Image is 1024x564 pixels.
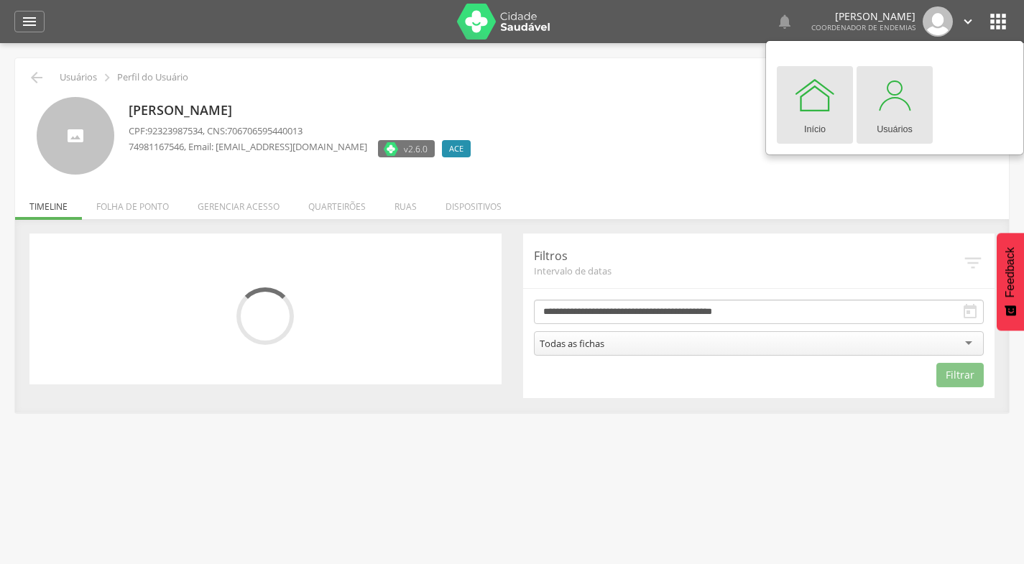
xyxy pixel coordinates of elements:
i:  [987,10,1010,33]
a:  [776,6,793,37]
p: [PERSON_NAME] [811,11,915,22]
span: 74981167546 [129,140,184,153]
li: Quarteirões [294,186,380,220]
span: ACE [449,143,463,154]
i:  [99,70,115,85]
label: Versão do aplicativo [378,140,435,157]
p: [PERSON_NAME] [129,101,478,120]
p: CPF: , CNS: [129,124,478,138]
i:  [961,303,979,320]
span: Intervalo de datas [534,264,963,277]
a:  [960,6,976,37]
span: v2.6.0 [404,142,428,156]
span: Feedback [1004,247,1017,297]
p: Filtros [534,248,963,264]
i:  [960,14,976,29]
i:  [962,252,984,274]
li: Gerenciar acesso [183,186,294,220]
button: Filtrar [936,363,984,387]
li: Ruas [380,186,431,220]
li: Folha de ponto [82,186,183,220]
div: Todas as fichas [540,337,604,350]
span: 706706595440013 [227,124,303,137]
i:  [21,13,38,30]
span: Coordenador de Endemias [811,22,915,32]
p: Usuários [60,72,97,83]
span: 92323987534 [147,124,203,137]
p: , Email: [EMAIL_ADDRESS][DOMAIN_NAME] [129,140,367,154]
button: Feedback - Mostrar pesquisa [997,233,1024,330]
a: Usuários [857,66,933,144]
i:  [776,13,793,30]
a:  [14,11,45,32]
li: Dispositivos [431,186,516,220]
i: Voltar [28,69,45,86]
p: Perfil do Usuário [117,72,188,83]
